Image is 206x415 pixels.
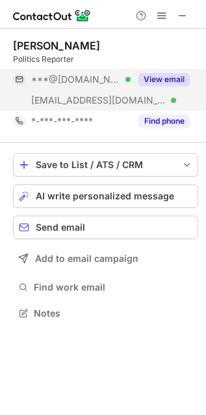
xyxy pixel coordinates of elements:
[34,281,193,293] span: Find work email
[35,253,138,264] span: Add to email campaign
[36,222,85,233] span: Send email
[13,304,198,322] button: Notes
[31,74,121,85] span: ***@[DOMAIN_NAME]
[138,115,190,128] button: Reveal Button
[138,73,190,86] button: Reveal Button
[13,53,198,65] div: Politics Reporter
[13,278,198,296] button: Find work email
[13,39,100,52] div: [PERSON_NAME]
[13,8,91,23] img: ContactOut v5.3.10
[36,160,175,170] div: Save to List / ATS / CRM
[36,191,174,201] span: AI write personalized message
[31,94,166,106] span: [EMAIL_ADDRESS][DOMAIN_NAME]
[13,247,198,270] button: Add to email campaign
[13,184,198,208] button: AI write personalized message
[13,216,198,239] button: Send email
[13,153,198,177] button: save-profile-one-click
[34,308,193,319] span: Notes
